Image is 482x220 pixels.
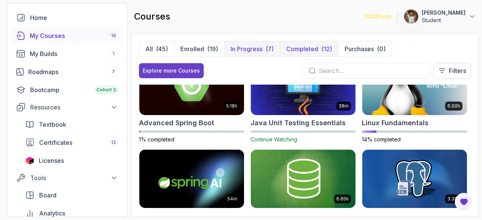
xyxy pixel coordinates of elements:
[39,209,65,218] span: Analytics
[365,13,391,20] p: 2041 Points
[39,120,66,129] span: Textbook
[113,51,114,57] span: 1
[139,56,244,143] a: Advanced Spring Boot card5.18hAdvanced Spring Boot1% completed
[174,41,224,56] button: Enrolled(19)
[362,150,467,208] img: SQL and Databases Fundamentals card
[139,41,174,56] button: All(45)
[39,156,64,165] span: Licenses
[12,46,122,61] a: builds
[134,11,170,23] h2: courses
[321,44,332,53] div: (12)
[433,63,471,79] button: Filters
[21,188,122,203] a: board
[319,66,424,75] input: Search...
[12,10,122,25] a: home
[447,196,460,202] p: 3.39h
[251,56,355,115] img: Java Unit Testing Essentials card
[30,31,118,40] div: My Courses
[139,56,244,115] img: Advanced Spring Boot card
[12,82,122,97] a: bootcamp
[286,44,318,53] p: Completed
[447,103,460,109] p: 6.00h
[422,9,465,17] p: [PERSON_NAME]
[30,103,118,112] div: Resources
[362,136,401,143] span: 14% completed
[250,56,356,143] a: Java Unit Testing Essentials card38mJava Unit Testing EssentialsContinue Watching
[28,67,118,76] div: Roadmaps
[207,44,218,53] div: (19)
[180,44,204,53] p: Enrolled
[139,150,244,208] img: Spring AI card
[30,173,118,182] div: Tools
[230,44,262,53] p: In Progress
[362,56,467,115] img: Linux Fundamentals card
[112,69,115,75] span: 7
[156,44,168,53] div: (45)
[339,103,349,109] p: 38m
[12,100,122,114] button: Resources
[30,49,118,58] div: My Builds
[139,118,214,128] h2: Advanced Spring Boot
[139,63,204,78] button: Explore more Courses
[265,44,274,53] div: (7)
[12,28,122,43] a: courses
[139,136,174,143] span: 1% completed
[455,193,473,211] button: Open Feedback Button
[336,196,349,202] p: 6.65h
[96,87,116,93] span: Cohort 3
[12,171,122,185] button: Tools
[404,9,418,24] img: user profile image
[30,85,118,94] div: Bootcamp
[227,196,237,202] p: 54m
[250,136,297,143] span: Continue Watching
[251,150,355,208] img: Spring Data JPA card
[12,64,122,79] a: roadmaps
[143,67,200,74] div: Explore more Courses
[21,135,122,150] a: certificates
[25,157,34,164] img: jetbrains icon
[449,66,466,75] p: Filters
[280,41,338,56] button: Completed(12)
[145,44,153,53] p: All
[111,140,116,146] span: 12
[250,118,346,128] h2: Java Unit Testing Essentials
[21,117,122,132] a: textbook
[111,33,116,39] span: 19
[338,41,392,56] button: Purchases(0)
[377,44,386,53] div: (0)
[345,44,374,53] p: Purchases
[224,41,280,56] button: In Progress(7)
[404,9,476,24] button: user profile image[PERSON_NAME]Student
[422,17,465,24] p: Student
[39,191,56,200] span: Board
[362,56,467,143] a: Linux Fundamentals card6.00hLinux Fundamentals14% completed
[39,138,72,147] span: Certificates
[21,153,122,168] a: licenses
[362,118,429,128] h2: Linux Fundamentals
[30,13,118,22] div: Home
[226,103,237,109] p: 5.18h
